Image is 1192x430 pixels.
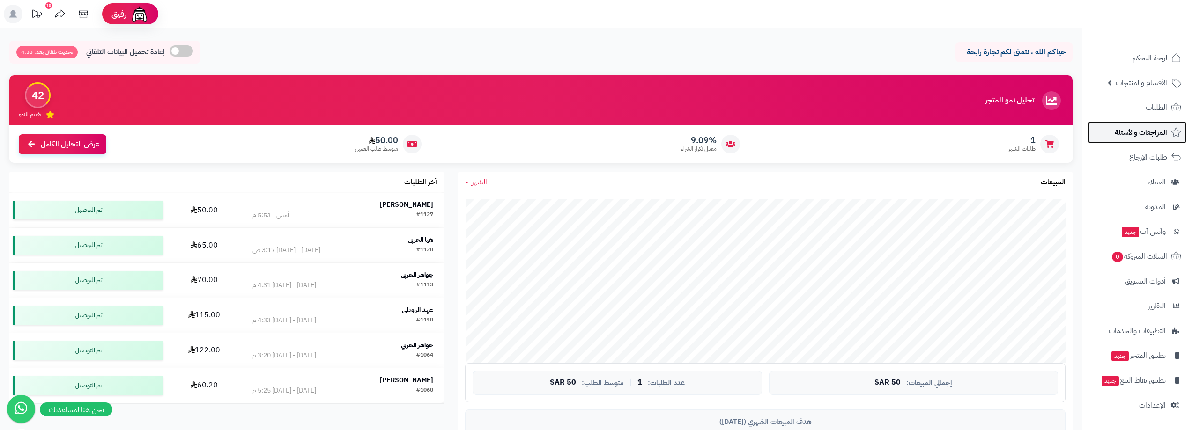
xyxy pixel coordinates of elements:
[401,270,433,280] strong: جواهر الحربي
[1102,376,1119,386] span: جديد
[906,379,952,387] span: إجمالي المبيعات:
[472,176,487,188] span: الشهر
[1088,344,1186,367] a: تطبيق المتجرجديد
[465,177,487,188] a: الشهر
[1116,76,1167,89] span: الأقسام والمنتجات
[25,5,48,26] a: تحديثات المنصة
[252,386,316,395] div: [DATE] - [DATE] 5:25 م
[1088,295,1186,317] a: التقارير
[45,2,52,9] div: 10
[473,417,1058,427] div: هدف المبيعات الشهري ([DATE])
[401,340,433,350] strong: جواهر الحربي
[1146,101,1167,114] span: الطلبات
[19,110,41,118] span: تقييم النمو
[252,316,316,325] div: [DATE] - [DATE] 4:33 م
[416,281,433,290] div: #1113
[1088,369,1186,392] a: تطبيق نقاط البيعجديد
[1008,135,1036,146] span: 1
[681,135,717,146] span: 9.09%
[1121,225,1166,238] span: وآتس آب
[416,386,433,395] div: #1060
[1008,145,1036,153] span: طلبات الشهر
[111,8,126,20] span: رفيق
[380,200,433,210] strong: [PERSON_NAME]
[985,96,1034,105] h3: تحليل نمو المتجر
[1088,196,1186,218] a: المدونة
[355,135,398,146] span: 50.00
[416,316,433,325] div: #1110
[1139,399,1166,412] span: الإعدادات
[402,305,433,315] strong: عهد الرويلي
[1088,47,1186,69] a: لوحة التحكم
[1115,126,1167,139] span: المراجعات والأسئلة
[167,298,242,333] td: 115.00
[252,351,316,360] div: [DATE] - [DATE] 3:20 م
[874,379,901,387] span: 50 SAR
[408,235,433,245] strong: هيا الحربي
[1088,245,1186,268] a: السلات المتروكة0
[41,139,99,150] span: عرض التحليل الكامل
[167,368,242,403] td: 60.20
[550,379,576,387] span: 50 SAR
[13,341,163,360] div: تم التوصيل
[629,379,632,386] span: |
[648,379,685,387] span: عدد الطلبات:
[1088,171,1186,193] a: العملاء
[1128,25,1183,45] img: logo-2.png
[13,236,163,255] div: تم التوصيل
[1145,200,1166,213] span: المدونة
[13,201,163,219] div: تم التوصيل
[1148,175,1166,189] span: العملاء
[1111,349,1166,362] span: تطبيق المتجر
[167,263,242,298] td: 70.00
[1129,151,1167,164] span: طلبات الإرجاع
[13,376,163,395] div: تم التوصيل
[416,246,433,255] div: #1120
[86,47,165,58] span: إعادة تحميل البيانات التلقائي
[130,5,149,23] img: ai-face.png
[1041,178,1066,187] h3: المبيعات
[355,145,398,153] span: متوسط طلب العميل
[16,46,78,58] span: تحديث تلقائي بعد: 4:33
[1088,146,1186,168] a: طلبات الإرجاع
[1109,324,1166,337] span: التطبيقات والخدمات
[1125,275,1166,288] span: أدوات التسويق
[681,145,717,153] span: معدل تكرار الشراء
[167,228,242,262] td: 65.00
[1088,220,1186,243] a: وآتس آبجديد
[167,193,242,227] td: 50.00
[637,379,642,387] span: 1
[167,333,242,368] td: 122.00
[404,178,437,187] h3: آخر الطلبات
[416,211,433,220] div: #1127
[1088,320,1186,342] a: التطبيقات والخدمات
[19,134,106,154] a: عرض التحليل الكامل
[252,246,320,255] div: [DATE] - [DATE] 3:17 ص
[1111,351,1129,361] span: جديد
[582,379,624,387] span: متوسط الطلب:
[1101,374,1166,387] span: تطبيق نقاط البيع
[1088,394,1186,416] a: الإعدادات
[1133,51,1167,65] span: لوحة التحكم
[252,211,289,220] div: أمس - 5:53 م
[380,375,433,385] strong: [PERSON_NAME]
[1088,121,1186,144] a: المراجعات والأسئلة
[1088,96,1186,119] a: الطلبات
[1088,270,1186,292] a: أدوات التسويق
[1112,252,1123,262] span: 0
[962,47,1066,58] p: حياكم الله ، نتمنى لكم تجارة رابحة
[1148,299,1166,313] span: التقارير
[13,271,163,290] div: تم التوصيل
[252,281,316,290] div: [DATE] - [DATE] 4:31 م
[416,351,433,360] div: #1064
[1111,250,1167,263] span: السلات المتروكة
[1122,227,1139,237] span: جديد
[13,306,163,325] div: تم التوصيل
